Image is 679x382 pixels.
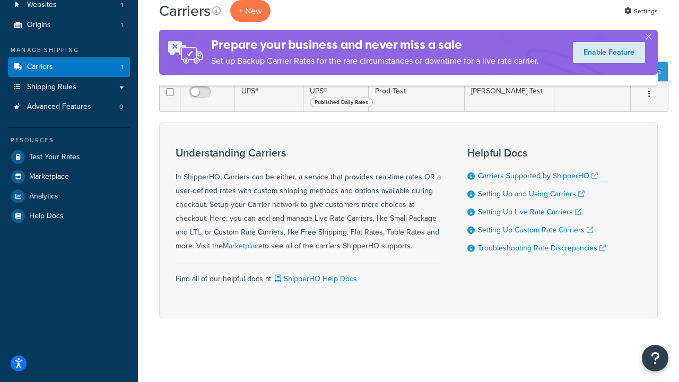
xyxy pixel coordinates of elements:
[642,345,668,371] button: Open Resource Center
[8,147,130,167] a: Test Your Rates
[8,57,130,77] a: Carriers 1
[8,46,130,55] div: Manage Shipping
[27,102,91,111] span: Advanced Features
[29,153,80,162] span: Test Your Rates
[369,81,465,111] td: Prod Test
[8,57,130,77] li: Carriers
[478,206,581,218] a: Setting Up Live Rate Carriers
[478,188,585,199] a: Setting Up and Using Carriers
[121,63,123,72] span: 1
[223,240,263,251] a: Marketplace
[8,167,130,186] a: Marketplace
[8,136,130,145] div: Resources
[27,1,57,10] span: Websites
[8,77,130,97] a: Shipping Rules
[211,36,539,54] h4: Prepare your business and never miss a sale
[235,81,303,111] td: UPS®
[478,170,598,181] a: Carriers Supported by ShipperHQ
[573,42,645,63] a: Enable Feature
[159,1,211,21] h1: Carriers
[27,83,76,92] span: Shipping Rules
[8,187,130,206] a: Analytics
[467,147,606,159] h3: Helpful Docs
[478,242,606,254] a: Troubleshooting Rate Discrepancies
[624,4,658,19] a: Settings
[121,1,123,10] span: 1
[29,212,64,221] span: Help Docs
[303,81,369,111] td: UPS®
[176,147,441,159] h3: Understanding Carriers
[176,264,441,286] div: Find all of our helpful docs at:
[176,147,441,253] div: In ShipperHQ, Carriers can be either, a service that provides real-time rates OR a user-defined r...
[121,21,123,30] span: 1
[29,192,58,201] span: Analytics
[465,81,554,111] td: [PERSON_NAME] Test
[29,172,69,181] span: Marketplace
[8,15,130,35] li: Origins
[8,97,130,117] a: Advanced Features 0
[8,97,130,117] li: Advanced Features
[27,21,51,30] span: Origins
[273,273,357,284] a: ShipperHQ Help Docs
[478,224,593,236] a: Setting Up Custom Rate Carriers
[310,98,373,107] span: Published Daily Rates
[159,30,211,75] img: ad-rules-rateshop-fe6ec290ccb7230408bd80ed9643f0289d75e0ffd9eb532fc0e269fcd187b520.png
[27,63,53,72] span: Carriers
[119,102,123,111] span: 0
[211,54,539,68] p: Set up Backup Carrier Rates for the rare circumstances of downtime for a live rate carrier.
[8,15,130,35] a: Origins 1
[8,206,130,225] a: Help Docs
